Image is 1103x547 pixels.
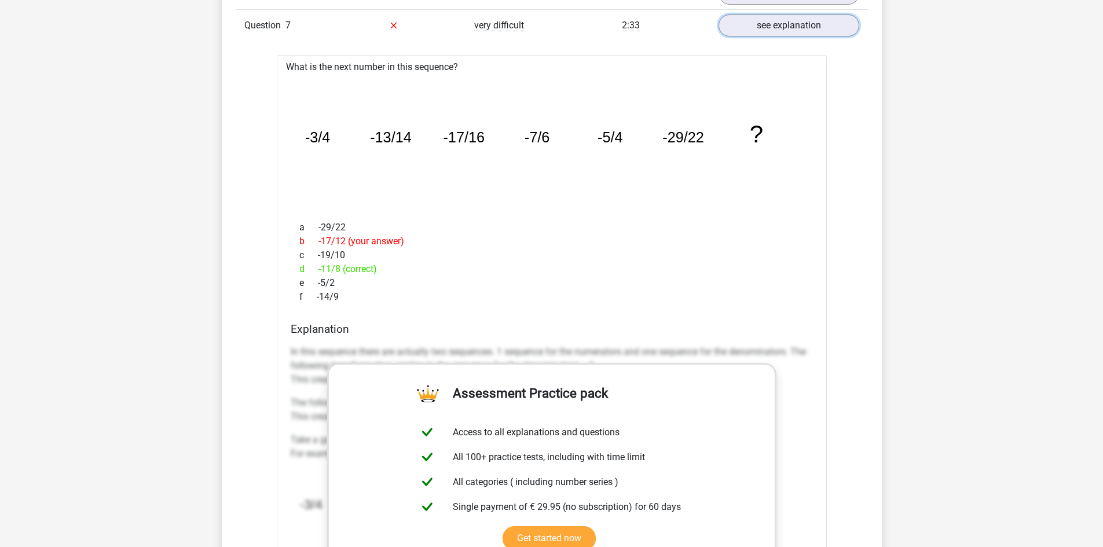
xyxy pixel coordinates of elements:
[291,276,813,290] div: -5/2
[285,20,291,31] span: 7
[663,129,705,145] tspan: -29/22
[305,129,330,145] tspan: -3/4
[299,276,318,290] span: e
[291,396,813,424] p: The following transformation applies to the sequence for the numerators: +2 This creates the foll...
[299,290,317,304] span: f
[622,20,640,31] span: 2:33
[291,262,813,276] div: -11/8 (correct)
[291,234,813,248] div: -17/12 (your answer)
[444,129,485,145] tspan: -17/16
[474,20,524,31] span: very difficult
[291,221,813,234] div: -29/22
[299,262,318,276] span: d
[244,19,285,32] span: Question
[291,322,813,336] h4: Explanation
[719,14,859,36] a: see explanation
[370,129,412,145] tspan: -13/14
[291,248,813,262] div: -19/10
[525,129,550,145] tspan: -7/6
[291,290,813,304] div: -14/9
[299,234,318,248] span: b
[299,221,318,234] span: a
[299,497,323,512] tspan: -3/4
[291,345,813,387] p: In this sequence there are actually two sequences. 1 sequence for the numerators and one sequence...
[598,129,624,145] tspan: -5/4
[299,248,318,262] span: c
[750,120,764,148] tspan: ?
[291,433,813,461] p: Take a good look at how to rewrite the fractions in the series to recognize the pattern. For exam...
